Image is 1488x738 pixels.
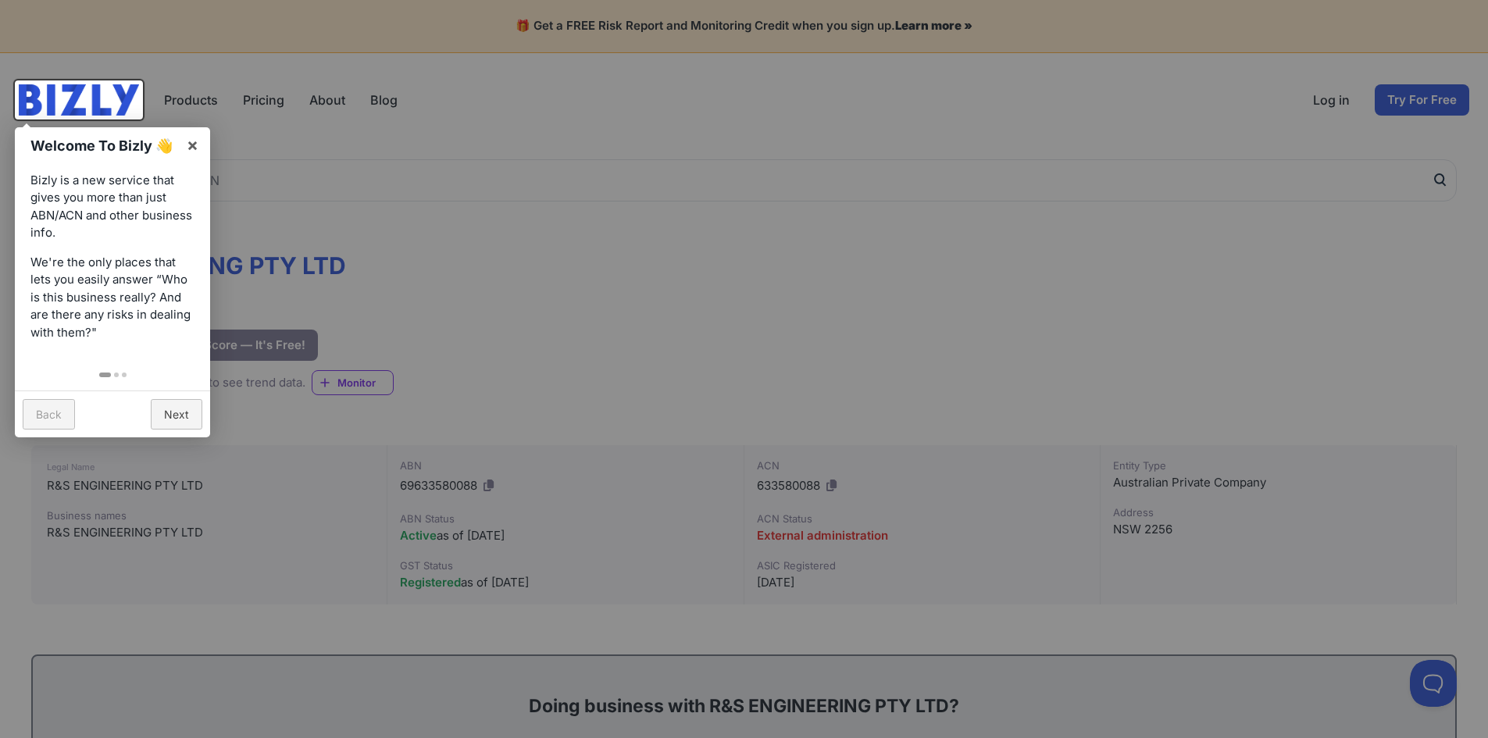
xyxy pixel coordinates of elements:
[175,127,210,162] a: ×
[30,172,194,242] p: Bizly is a new service that gives you more than just ABN/ACN and other business info.
[30,135,178,156] h1: Welcome To Bizly 👋
[151,399,202,430] a: Next
[23,399,75,430] a: Back
[30,254,194,342] p: We're the only places that lets you easily answer “Who is this business really? And are there any...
